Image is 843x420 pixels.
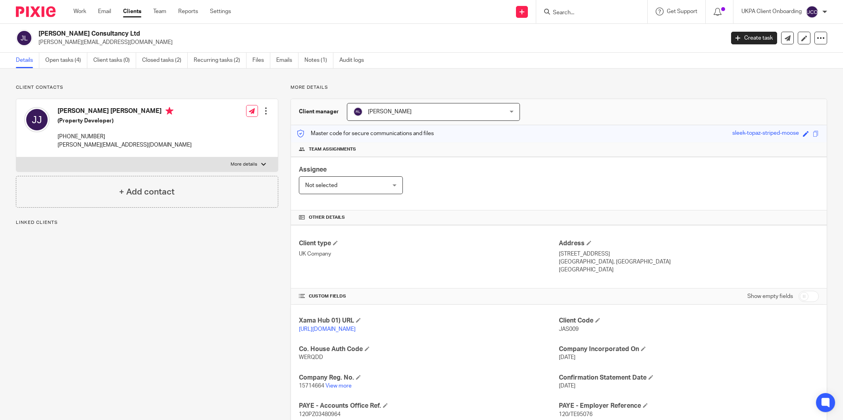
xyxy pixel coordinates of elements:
p: Client contacts [16,84,278,91]
h4: Address [559,239,819,248]
span: 15714664 [299,383,324,389]
h4: PAYE - Employer Reference [559,402,819,410]
img: svg%3E [353,107,363,116]
h4: Xama Hub 01) URL [299,317,559,325]
a: Work [73,8,86,15]
p: Linked clients [16,220,278,226]
a: Client tasks (0) [93,53,136,68]
a: Email [98,8,111,15]
div: sleek-topaz-striped-moose [732,129,799,138]
a: Recurring tasks (2) [194,53,246,68]
img: svg%3E [806,6,818,18]
span: Team assignments [309,146,356,153]
p: Master code for secure communications and files [297,130,434,137]
p: [PHONE_NUMBER] [58,133,192,141]
span: Assignee [299,166,327,173]
i: Primary [166,107,173,115]
h4: Company Reg. No. [299,374,559,382]
a: Closed tasks (2) [142,53,188,68]
p: More details [231,161,257,168]
a: [URL][DOMAIN_NAME] [299,326,356,332]
span: [DATE] [559,383,575,389]
a: Notes (1) [304,53,333,68]
span: 120PZ03480964 [299,412,341,417]
h4: [PERSON_NAME] [PERSON_NAME] [58,107,192,117]
h4: PAYE - Accounts Office Ref. [299,402,559,410]
a: Open tasks (4) [45,53,87,68]
span: WERQDD [299,355,323,360]
span: Other details [309,214,345,221]
p: [STREET_ADDRESS] [559,250,819,258]
label: Show empty fields [747,292,793,300]
span: Not selected [305,183,337,188]
h4: CUSTOM FIELDS [299,293,559,300]
img: svg%3E [16,30,33,46]
span: Get Support [667,9,697,14]
h4: Client Code [559,317,819,325]
a: Settings [210,8,231,15]
span: 120/TE95076 [559,412,593,417]
p: [GEOGRAPHIC_DATA], [GEOGRAPHIC_DATA] [559,258,819,266]
a: Emails [276,53,298,68]
h4: + Add contact [119,186,175,198]
h4: Company Incorporated On [559,345,819,353]
a: Create task [731,32,777,44]
a: Files [252,53,270,68]
p: More details [291,84,827,91]
a: View more [325,383,352,389]
img: svg%3E [24,107,50,132]
span: [DATE] [559,355,575,360]
p: [PERSON_NAME][EMAIL_ADDRESS][DOMAIN_NAME] [58,141,192,149]
a: Clients [123,8,141,15]
h4: Co. House Auth Code [299,345,559,353]
p: UK Company [299,250,559,258]
h2: [PERSON_NAME] Consultancy Ltd [38,30,583,38]
a: Reports [178,8,198,15]
a: Audit logs [339,53,370,68]
p: [PERSON_NAME][EMAIL_ADDRESS][DOMAIN_NAME] [38,38,719,46]
h5: (Property Developer) [58,117,192,125]
img: Pixie [16,6,56,17]
span: JAS009 [559,326,579,332]
p: [GEOGRAPHIC_DATA] [559,266,819,274]
h4: Confirmation Statement Date [559,374,819,382]
span: [PERSON_NAME] [368,109,412,115]
h4: Client type [299,239,559,248]
h3: Client manager [299,108,339,116]
a: Details [16,53,39,68]
input: Search [552,10,624,17]
a: Team [153,8,166,15]
p: UKPA Client Onboarding [741,8,802,15]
